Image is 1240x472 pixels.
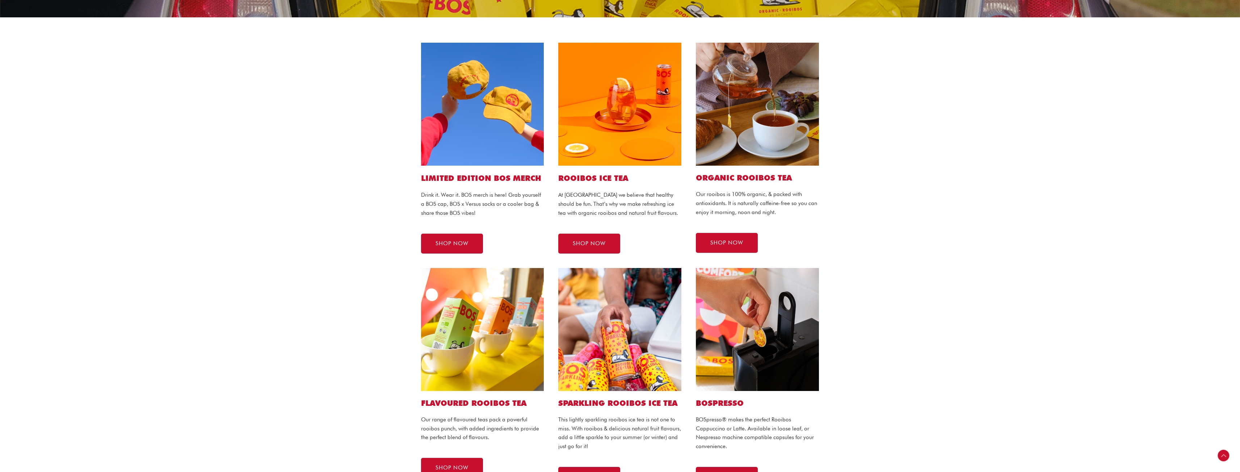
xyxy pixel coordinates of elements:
img: bospresso capsule website1 [696,268,819,391]
h2: SPARKLING ROOIBOS ICE TEA [558,398,681,408]
span: SHOP NOW [573,241,606,246]
span: SHOP NOW [710,240,743,246]
h1: ROOIBOS ICE TEA [558,173,681,183]
img: bos tea bags website1 [696,43,819,166]
h1: LIMITED EDITION BOS MERCH [421,173,544,183]
a: SHOP NOW [558,234,620,254]
p: Drink it. Wear it. BOS merch is here! Grab yourself a BOS cap, BOS x Versus socks or a cooler bag... [421,191,544,217]
p: This lightly sparkling rooibos ice tea is not one to miss. With rooibos & delicious natural fruit... [558,415,681,451]
span: SHOP NOW [436,241,468,246]
p: Our rooibos is 100% organic, & packed with antioxidants. It is naturally caffeine-free so you can... [696,190,819,217]
p: At [GEOGRAPHIC_DATA] we believe that healthy should be fun. That’s why we make refreshing ice tea... [558,191,681,217]
h2: Organic ROOIBOS TEA [696,173,819,183]
img: bos cap [421,43,544,166]
h2: BOSPRESSO [696,398,819,408]
p: Our range of flavoured teas pack a powerful rooibos punch, with added ingredients to provide the ... [421,415,544,442]
a: SHOP NOW [696,233,758,253]
p: BOSpresso® makes the perfect Rooibos Cappuccino or Latte. Available in loose leaf, or Nespresso m... [696,415,819,451]
h2: Flavoured ROOIBOS TEA [421,398,544,408]
a: SHOP NOW [421,234,483,254]
span: SHOP NOW [436,465,468,471]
